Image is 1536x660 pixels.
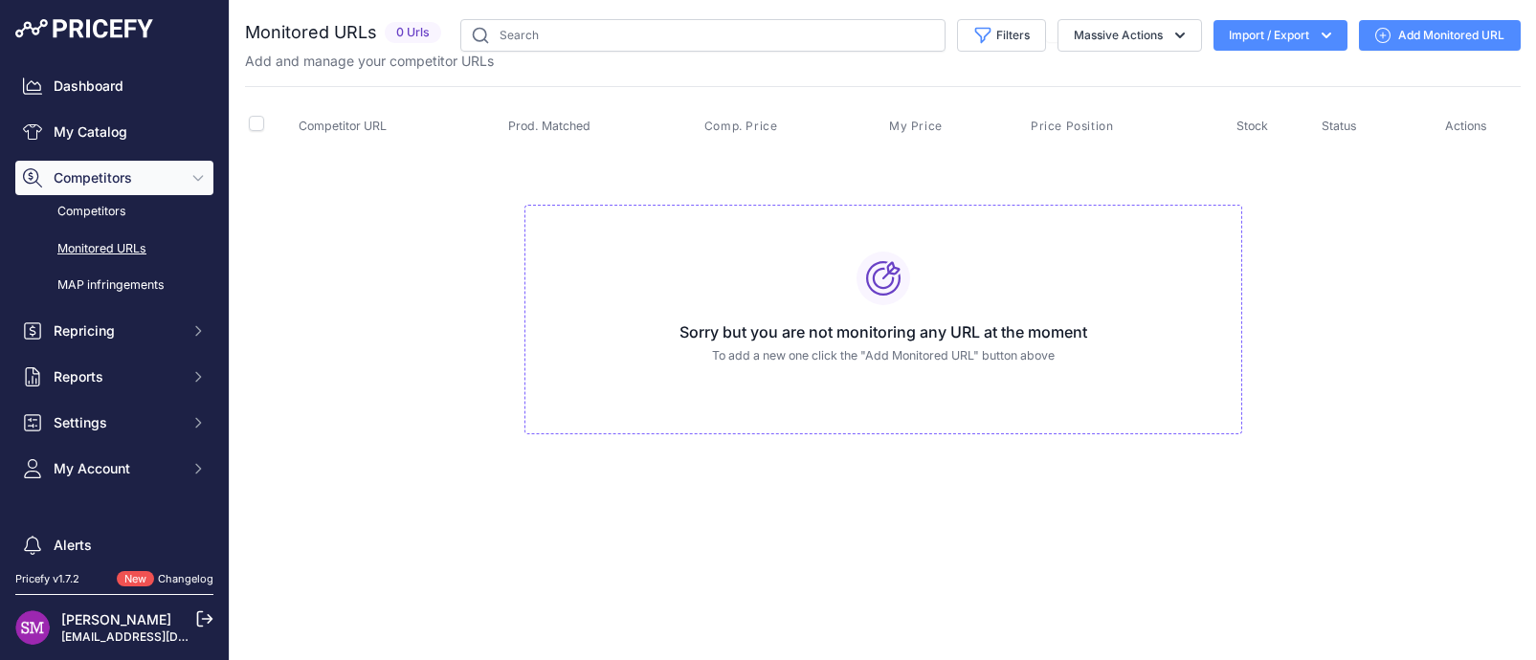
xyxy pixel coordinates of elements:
a: Dashboard [15,69,213,103]
input: Search [460,19,946,52]
a: Monitored URLs [15,232,213,266]
a: My Catalog [15,115,213,149]
button: My Price [889,119,946,134]
span: Stock [1236,119,1268,133]
a: Changelog [158,572,213,585]
span: Settings [54,413,179,432]
button: Price Position [1031,119,1117,134]
a: MAP infringements [15,269,213,302]
button: Reports [15,360,213,394]
span: Competitors [54,168,179,187]
span: Repricing [54,321,179,341]
span: Comp. Price [704,119,778,134]
a: Alerts [15,528,213,562]
span: Prod. Matched [508,119,590,133]
a: [PERSON_NAME] [61,611,171,627]
span: My Account [54,459,179,478]
span: My Price [889,119,943,134]
span: New [117,571,154,587]
span: Reports [54,367,179,386]
button: Import / Export [1213,20,1347,51]
span: Actions [1445,119,1487,133]
button: Repricing [15,314,213,348]
span: Status [1322,119,1357,133]
a: [EMAIL_ADDRESS][DOMAIN_NAME] [61,629,261,644]
h2: Monitored URLs [245,19,377,46]
span: Competitor URL [299,119,387,133]
span: Price Position [1031,119,1113,134]
button: My Account [15,451,213,486]
p: Add and manage your competitor URLs [245,52,494,71]
h3: Sorry but you are not monitoring any URL at the moment [541,320,1226,343]
span: 0 Urls [385,22,441,44]
a: Add Monitored URL [1359,20,1521,51]
button: Competitors [15,161,213,195]
p: To add a new one click the "Add Monitored URL" button above [541,347,1226,365]
button: Massive Actions [1057,19,1202,52]
button: Comp. Price [704,119,782,134]
div: Pricefy v1.7.2 [15,571,79,587]
button: Filters [957,19,1046,52]
a: Competitors [15,195,213,229]
button: Settings [15,406,213,440]
img: Pricefy Logo [15,19,153,38]
nav: Sidebar [15,69,213,635]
